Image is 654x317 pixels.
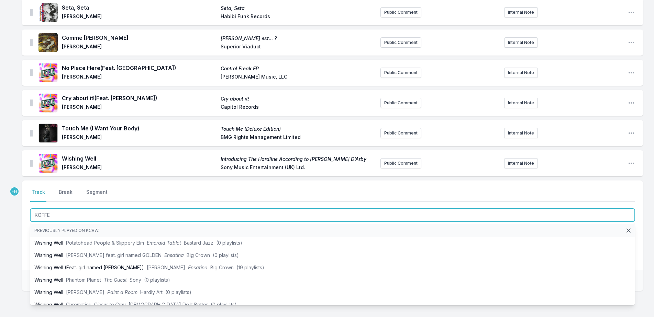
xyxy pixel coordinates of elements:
span: Chromatics [66,302,91,307]
button: Public Comment [380,98,421,108]
span: [PERSON_NAME] [62,104,217,112]
span: [PERSON_NAME] [66,289,104,295]
button: Break [57,189,74,202]
img: Touch Me (Deluxe Edition) [38,124,58,143]
img: Drag Handle [30,9,33,16]
button: Track [30,189,46,202]
li: Wishing Well [30,286,635,298]
span: [PERSON_NAME] [62,134,217,142]
button: Open playlist item options [628,9,635,16]
button: Open playlist item options [628,99,635,106]
span: [PERSON_NAME] [62,43,217,51]
span: Superior Viaduct [221,43,375,51]
span: Sony Music Entertainment (UK) Ltd. [221,164,375,172]
span: Emerald Tablet [147,240,181,246]
li: Wishing Well [30,237,635,249]
img: Drag Handle [30,39,33,46]
span: Habibi Funk Records [221,13,375,21]
span: The Guest [104,277,127,283]
img: Drag Handle [30,99,33,106]
span: [DEMOGRAPHIC_DATA] Do It Better [129,302,208,307]
span: [PERSON_NAME] [62,73,217,82]
span: Seta, Seta [62,3,217,12]
span: Paint a Room [107,289,137,295]
span: Sony [130,277,141,283]
span: Wishing Well [62,154,217,163]
span: No Place Here (Feat. [GEOGRAPHIC_DATA]) [62,64,217,72]
button: Open playlist item options [628,160,635,167]
button: Internal Note [504,98,538,108]
span: Ensatina [164,252,184,258]
span: (0 playlists) [213,252,239,258]
span: [PERSON_NAME] [62,13,217,21]
span: (19 playlists) [236,265,264,270]
span: Capitol Records [221,104,375,112]
button: Open playlist item options [628,130,635,137]
span: Seta, Seta [221,5,375,12]
span: (0 playlists) [211,302,237,307]
span: Touch Me (Deluxe Edition) [221,126,375,132]
button: Public Comment [380,68,421,78]
img: Control Freak EP [38,63,58,82]
button: Internal Note [504,128,538,138]
span: Closer to Grey [94,302,126,307]
button: Internal Note [504,158,538,168]
span: (0 playlists) [144,277,170,283]
li: Previously played on KCRW: [30,224,635,237]
img: Drag Handle [30,130,33,137]
span: Ensatina [188,265,208,270]
span: [PERSON_NAME] est... ? [221,35,375,42]
input: Track Title [30,209,635,222]
span: Touch Me (I Want Your Body) [62,124,217,132]
button: Internal Note [504,7,538,17]
span: Introducing The Hardline According to [PERSON_NAME] D'Arby [221,156,375,163]
span: BMG Rights Management Limited [221,134,375,142]
span: (0 playlists) [165,289,191,295]
span: (0 playlists) [216,240,242,246]
span: Potatohead People & Slippery Elm [66,240,144,246]
span: [PERSON_NAME] Music, LLC [221,73,375,82]
span: [PERSON_NAME] feat. girl named GOLDEN [66,252,162,258]
button: Public Comment [380,37,421,48]
span: Phantom Planet [66,277,101,283]
button: Segment [85,189,109,202]
li: Wishing Well [30,274,635,286]
span: Comme [PERSON_NAME] [62,34,217,42]
span: Control Freak EP [221,65,375,72]
button: Public Comment [380,128,421,138]
span: Cry about it! [221,95,375,102]
img: Introducing The Hardline According to Terence Trent D'Arby [38,154,58,173]
button: Internal Note [504,37,538,48]
img: Brigitte Fontaine est... ? [38,33,58,52]
span: [PERSON_NAME] [62,164,217,172]
li: Wishing Well (Feat. girl named [PERSON_NAME]) [30,261,635,274]
img: Seta, Seta [38,3,58,22]
li: Wishing Well [30,249,635,261]
p: Francesca Harding [10,187,19,196]
span: [PERSON_NAME] [147,265,185,270]
span: Big Crown [210,265,234,270]
img: Cry about it! [38,93,58,113]
button: Open playlist item options [628,39,635,46]
button: Public Comment [380,7,421,17]
span: Bastard Jazz [184,240,213,246]
button: Internal Note [504,68,538,78]
img: Drag Handle [30,160,33,167]
li: Wishing Well [30,298,635,311]
span: Big Crown [187,252,210,258]
span: Cry about it! (Feat. [PERSON_NAME]) [62,94,217,102]
button: Public Comment [380,158,421,168]
button: Open playlist item options [628,69,635,76]
span: Hardly Art [140,289,163,295]
img: Drag Handle [30,69,33,76]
